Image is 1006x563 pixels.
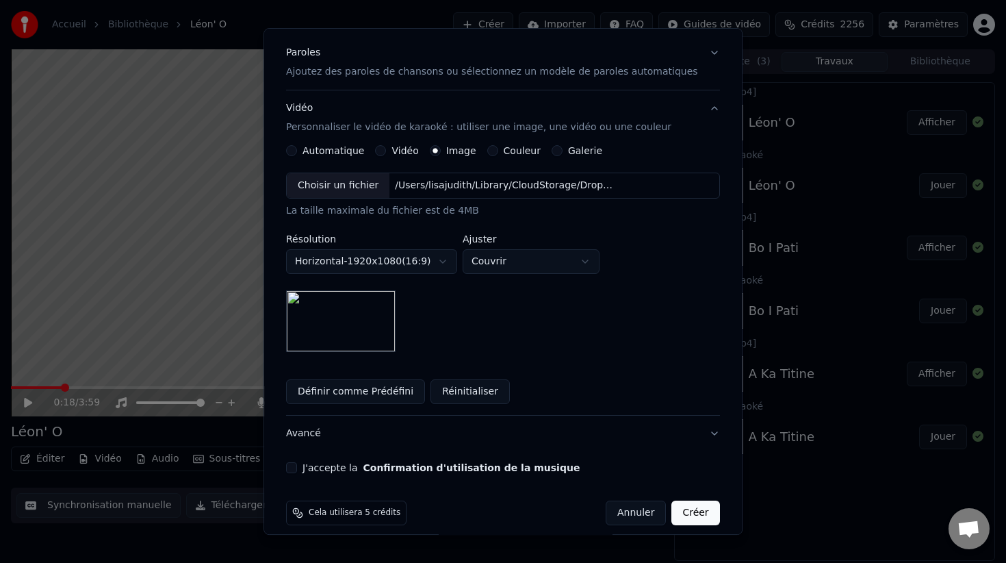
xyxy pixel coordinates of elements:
[286,234,457,244] label: Résolution
[287,173,389,198] div: Choisir un fichier
[302,463,580,473] label: J'accepte la
[286,416,720,451] button: Avancé
[430,379,510,404] button: Réinitialiser
[606,501,666,525] button: Annuler
[286,35,720,90] button: ParolesAjoutez des paroles de chansons ou sélectionnez un modèle de paroles automatiques
[286,379,425,404] button: Définir comme Prédéfini
[463,234,599,244] label: Ajuster
[363,463,580,473] button: J'accepte la
[446,146,476,155] label: Image
[390,179,623,192] div: /Users/lisajudith/Library/CloudStorage/Dropbox/GWOKA/SELECTION KARAOKA/[PERSON_NAME]/Fond d'écra...
[309,508,400,518] span: Cela utilisera 5 crédits
[286,65,698,79] p: Ajoutez des paroles de chansons ou sélectionnez un modèle de paroles automatiques
[286,121,671,134] p: Personnaliser le vidéo de karaoké : utiliser une image, une vidéo ou une couleur
[286,46,320,60] div: Paroles
[286,145,720,415] div: VidéoPersonnaliser le vidéo de karaoké : utiliser une image, une vidéo ou une couleur
[286,90,720,145] button: VidéoPersonnaliser le vidéo de karaoké : utiliser une image, une vidéo ou une couleur
[504,146,541,155] label: Couleur
[302,146,364,155] label: Automatique
[568,146,602,155] label: Galerie
[672,501,720,525] button: Créer
[286,101,671,134] div: Vidéo
[392,146,419,155] label: Vidéo
[286,204,720,218] div: La taille maximale du fichier est de 4MB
